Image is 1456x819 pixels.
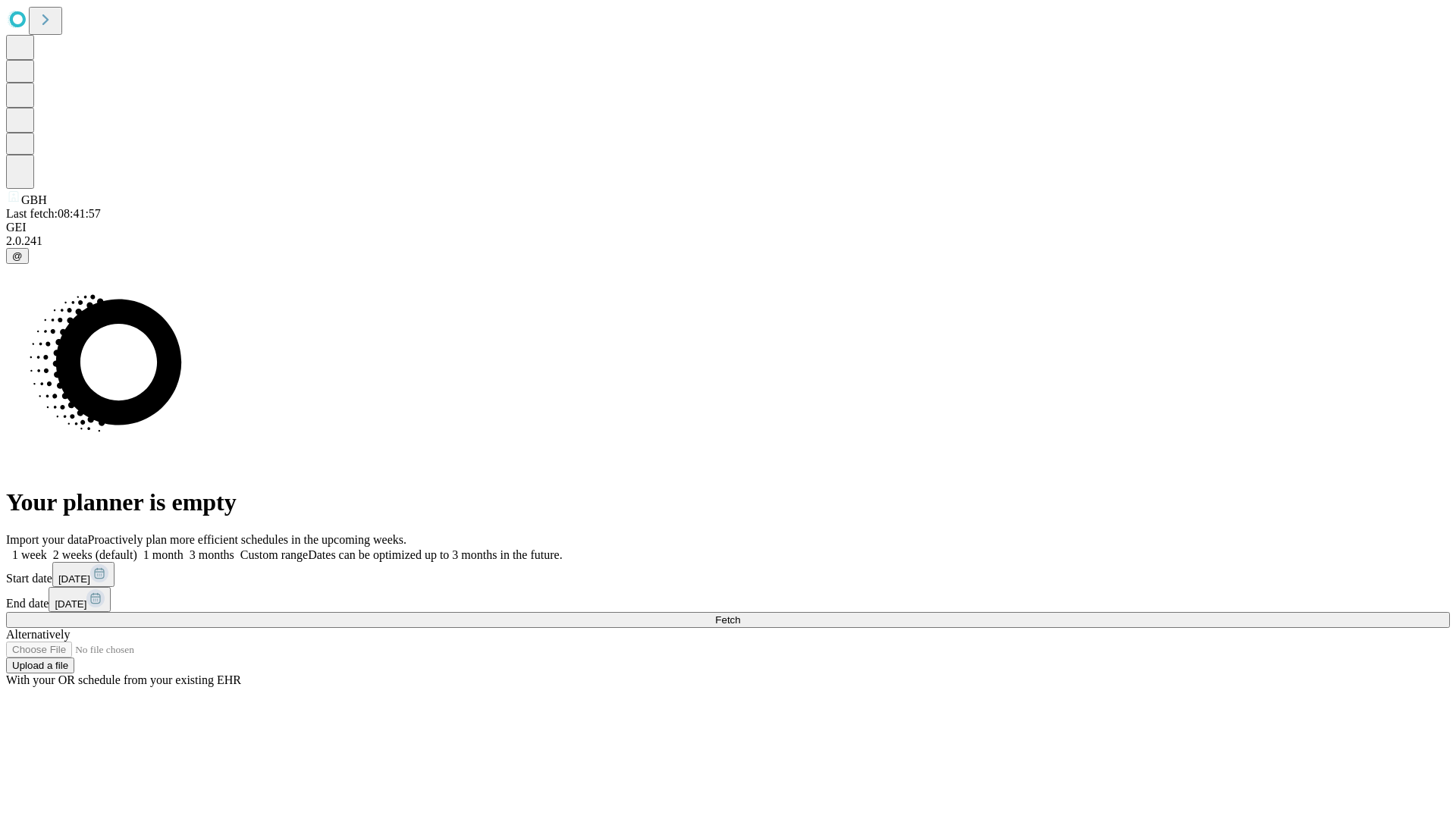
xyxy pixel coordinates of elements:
[12,250,23,262] span: @
[240,548,308,561] span: Custom range
[6,673,241,686] span: With your OR schedule from your existing EHR
[6,207,101,220] span: Last fetch: 08:41:57
[6,533,88,546] span: Import your data
[6,221,1450,234] div: GEI
[58,573,90,585] span: [DATE]
[715,614,740,626] span: Fetch
[6,234,1450,248] div: 2.0.241
[53,548,137,561] span: 2 weeks (default)
[6,562,1450,587] div: Start date
[49,587,111,612] button: [DATE]
[21,193,47,206] span: GBH
[6,587,1450,612] div: End date
[6,628,70,641] span: Alternatively
[143,548,184,561] span: 1 month
[6,612,1450,628] button: Fetch
[190,548,234,561] span: 3 months
[52,562,115,587] button: [DATE]
[6,248,29,264] button: @
[12,548,47,561] span: 1 week
[6,488,1450,516] h1: Your planner is empty
[88,533,406,546] span: Proactively plan more efficient schedules in the upcoming weeks.
[308,548,562,561] span: Dates can be optimized up to 3 months in the future.
[55,598,86,610] span: [DATE]
[6,657,74,673] button: Upload a file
